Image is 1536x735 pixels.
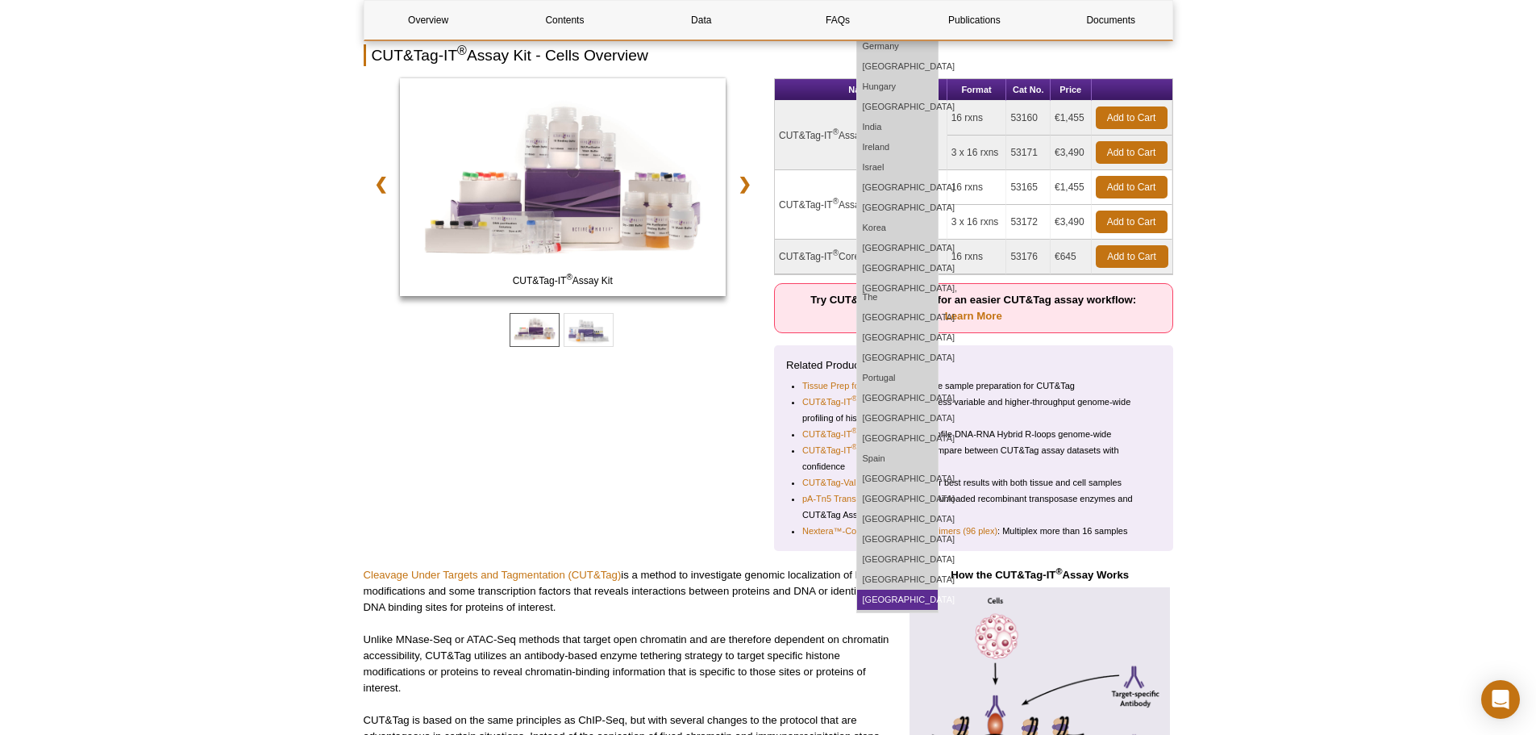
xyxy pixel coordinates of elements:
[857,509,938,529] a: [GEOGRAPHIC_DATA]
[802,378,917,394] a: Tissue Prep for NGS Assays:
[947,136,1007,170] td: 3 x 16 rxns
[857,307,938,328] a: [GEOGRAPHIC_DATA]
[910,1,1039,40] a: Publications
[1481,680,1520,719] div: Open Intercom Messenger
[802,491,1147,523] li: : Loaded and unloaded recombinant transposase enzymes and CUT&Tag Assay Buffer Set
[1051,240,1092,274] td: €645
[1051,205,1092,240] td: €3,490
[802,426,1147,442] li: : Profile DNA-RNA Hybrid R-loops genome-wide
[1051,101,1092,136] td: €1,455
[857,137,938,157] a: Ireland
[802,523,997,539] a: Nextera™-Compatible Multiplex Primers (96 plex)
[364,567,895,616] p: is a method to investigate genomic localization of histone modifications and some transcription f...
[951,569,1129,581] strong: How the CUT&Tag-IT Assay Works
[857,590,938,610] a: [GEOGRAPHIC_DATA]
[1006,240,1051,274] td: 53176
[857,177,938,198] a: [GEOGRAPHIC_DATA]
[637,1,765,40] a: Data
[786,357,1161,374] p: Related Products:
[947,205,1007,240] td: 3 x 16 rxns
[400,78,726,301] a: CUT&Tag-IT Assay Kit
[857,198,938,218] a: [GEOGRAPHIC_DATA]
[1096,245,1168,268] a: Add to Cart
[364,165,398,203] a: ❮
[857,36,938,56] a: Germany
[857,278,938,307] a: [GEOGRAPHIC_DATA], The
[802,442,1147,474] li: : Compare between CUT&Tag assay datasets with confidence
[802,378,1147,394] li: Tissue sample preparation for CUT&Tag
[833,248,839,257] sup: ®
[1006,79,1051,101] th: Cat No.
[1006,136,1051,170] td: 53171
[857,489,938,509] a: [GEOGRAPHIC_DATA]
[364,632,895,696] p: Unlike MNase-Seq or ATAC-Seq methods that target open chromatin and are therefore dependent on ch...
[857,549,938,570] a: [GEOGRAPHIC_DATA]
[857,388,938,408] a: [GEOGRAPHIC_DATA]
[775,101,947,170] td: CUT&Tag-IT Assay Kit, Anti-Rabbit
[364,44,1173,66] h2: CUT&Tag-IT Assay Kit - Cells Overview
[857,218,938,238] a: Korea
[1096,176,1168,198] a: Add to Cart
[1096,106,1168,129] a: Add to Cart
[857,348,938,368] a: [GEOGRAPHIC_DATA]
[857,77,938,97] a: Hungary
[1047,1,1175,40] a: Documents
[1096,141,1168,164] a: Add to Cart
[727,165,762,203] a: ❯
[802,474,1147,491] li: : For best results with both tissue and cell samples
[802,426,922,442] a: CUT&Tag-IT®R-loop Assay Kit
[1096,211,1168,233] a: Add to Cart
[810,294,1136,322] strong: Try CUT&Tag-IT Express for an easier CUT&Tag assay workflow:
[1051,79,1092,101] th: Price
[945,310,1002,322] a: Learn More
[1006,170,1051,205] td: 53165
[802,474,923,491] a: CUT&Tag-Validated Antibodies
[857,328,938,348] a: [GEOGRAPHIC_DATA]
[857,56,938,77] a: [GEOGRAPHIC_DATA]
[857,449,938,469] a: Spain
[1055,566,1062,576] sup: ®
[857,469,938,489] a: [GEOGRAPHIC_DATA]
[833,127,839,136] sup: ®
[857,117,938,137] a: India
[566,273,572,282] sup: ®
[802,442,921,458] a: CUT&Tag-IT®Spike-In Control
[857,258,938,278] a: [GEOGRAPHIC_DATA]
[1051,170,1092,205] td: €1,455
[857,238,938,258] a: [GEOGRAPHIC_DATA]
[501,1,629,40] a: Contents
[857,529,938,549] a: [GEOGRAPHIC_DATA]
[364,569,622,581] a: Cleavage Under Targets and Tagmentation (CUT&Tag)
[1051,136,1092,170] td: €3,490
[857,428,938,449] a: [GEOGRAPHIC_DATA]
[851,428,857,436] sup: ®
[857,157,938,177] a: Israel
[457,44,467,57] sup: ®
[857,408,938,428] a: [GEOGRAPHIC_DATA]
[802,491,885,507] a: pA-Tn5 Transposase
[775,170,947,240] td: CUT&Tag-IT Assay Kit, Anti-Mouse
[947,240,1007,274] td: 16 rxns
[364,1,493,40] a: Overview
[773,1,901,40] a: FAQs
[857,368,938,388] a: Portugal
[775,240,947,274] td: CUT&Tag-IT Core Assay Kit
[947,79,1007,101] th: Format
[802,394,1147,426] li: : Less variable and higher-throughput genome-wide profiling of histone marks
[851,444,857,452] sup: ®
[400,78,726,296] img: CUT&Tag-IT Assay Kit
[857,97,938,117] a: [GEOGRAPHIC_DATA]
[1006,101,1051,136] td: 53160
[802,523,1147,539] li: : Multiplex more than 16 samples
[833,197,839,206] sup: ®
[851,395,857,403] sup: ®
[947,101,1007,136] td: 16 rxns
[775,79,947,101] th: Name
[1006,205,1051,240] td: 53172
[802,394,928,410] a: CUT&Tag-IT®Express Assay Kit
[403,273,722,289] span: CUT&Tag-IT Assay Kit
[857,570,938,590] a: [GEOGRAPHIC_DATA]
[947,170,1007,205] td: 16 rxns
